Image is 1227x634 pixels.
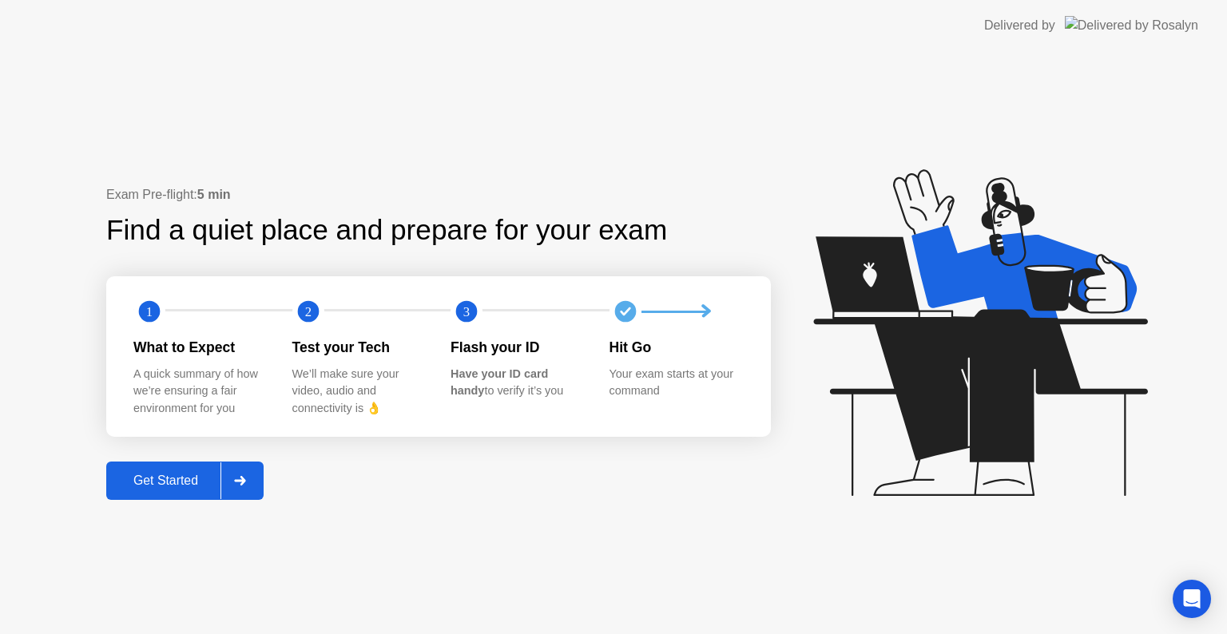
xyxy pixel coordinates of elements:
div: Flash your ID [451,337,584,358]
b: 5 min [197,188,231,201]
div: What to Expect [133,337,267,358]
div: Delivered by [984,16,1055,35]
b: Have your ID card handy [451,367,548,398]
div: Hit Go [610,337,743,358]
div: Get Started [111,474,220,488]
img: Delivered by Rosalyn [1065,16,1198,34]
div: to verify it’s you [451,366,584,400]
div: Your exam starts at your command [610,366,743,400]
button: Get Started [106,462,264,500]
text: 3 [463,304,470,319]
div: Open Intercom Messenger [1173,580,1211,618]
text: 1 [146,304,153,319]
text: 2 [304,304,311,319]
div: Test your Tech [292,337,426,358]
div: A quick summary of how we’re ensuring a fair environment for you [133,366,267,418]
div: Exam Pre-flight: [106,185,771,204]
div: We’ll make sure your video, audio and connectivity is 👌 [292,366,426,418]
div: Find a quiet place and prepare for your exam [106,209,669,252]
